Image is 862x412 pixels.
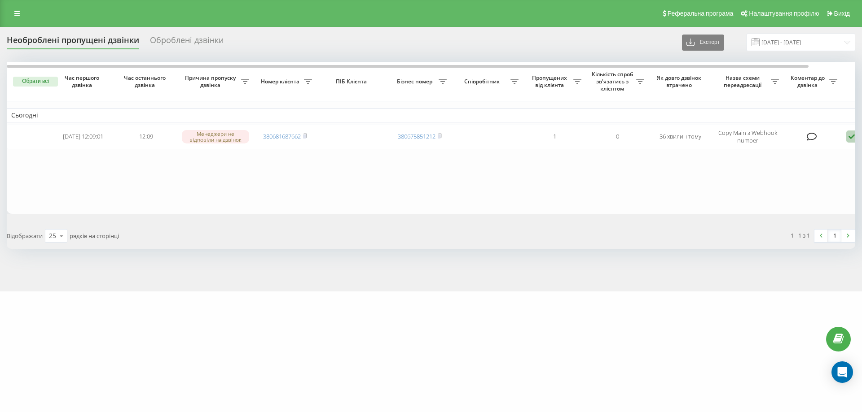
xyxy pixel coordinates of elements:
td: 36 хвилин тому [649,124,712,149]
span: Час першого дзвінка [59,74,107,88]
span: Як довго дзвінок втрачено [656,74,704,88]
a: 1 [828,230,841,242]
td: Copy Main з Webhook number [712,124,783,149]
span: Пропущених від клієнта [528,74,573,88]
a: 380681687662 [263,132,301,140]
td: 12:09 [114,124,177,149]
span: рядків на сторінці [70,232,119,240]
div: 25 [49,231,56,240]
button: Обрати всі [13,77,58,87]
span: Відображати [7,232,43,240]
span: Причина пропуску дзвінка [182,74,241,88]
td: [DATE] 12:09:01 [52,124,114,149]
span: Бізнес номер [393,78,439,85]
span: Коментар до дзвінка [788,74,829,88]
div: 1 - 1 з 1 [791,231,810,240]
button: Експорт [682,35,724,51]
div: Оброблені дзвінки [150,35,224,49]
td: 0 [586,124,649,149]
span: Вихід [834,10,850,17]
span: Налаштування профілю [749,10,819,17]
span: Час останнього дзвінка [122,74,170,88]
span: Співробітник [456,78,510,85]
td: 1 [523,124,586,149]
span: Назва схеми переадресації [716,74,771,88]
div: Необроблені пропущені дзвінки [7,35,139,49]
span: Реферальна програма [668,10,734,17]
span: Номер клієнта [258,78,304,85]
span: ПІБ Клієнта [324,78,381,85]
div: Open Intercom Messenger [831,361,853,383]
a: 380675851212 [398,132,435,140]
div: Менеджери не відповіли на дзвінок [182,130,249,143]
span: Кількість спроб зв'язатись з клієнтом [590,71,636,92]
